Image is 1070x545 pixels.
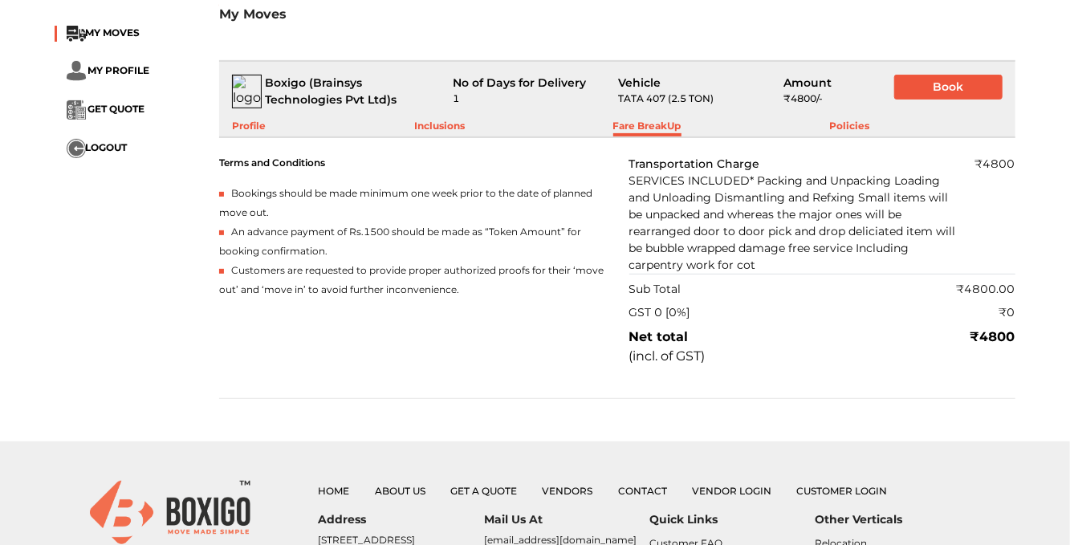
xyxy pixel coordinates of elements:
[450,485,517,497] a: Get a Quote
[67,100,86,120] img: ...
[86,141,128,153] span: LOGOUT
[232,75,262,108] img: logo
[629,173,958,274] div: SERVICES INCLUDED* Packing and Unpacking Loading and Unloading Dismantling and Refxing Small item...
[629,329,689,344] b: Net total
[618,92,759,106] div: TATA 407 (2.5 TON)
[67,64,150,76] a: ... MY PROFILE
[375,485,425,497] a: About Us
[797,485,888,497] a: Customer Login
[692,485,771,497] a: Vendor Login
[90,481,250,544] img: boxigo_logo_small
[414,119,465,136] div: Inclusions
[618,485,667,497] a: Contact
[86,26,140,39] span: MY MOVES
[265,75,429,108] div: Boxigo (Brainsys Technologies Pvt Ltd) s
[88,103,145,115] span: GET QUOTE
[67,26,140,39] a: ...MY MOVES
[319,485,350,497] a: Home
[958,304,1015,321] span: ₹ 0
[629,304,690,321] div: GST 0 [0%]
[815,513,980,527] h6: Other Verticals
[970,329,1015,344] b: ₹ 4800
[629,347,706,366] div: (incl. of GST)
[67,61,86,81] img: ...
[629,156,958,173] div: Transportation Charge
[453,75,594,92] div: No of Days for Delivery
[613,119,681,136] div: Fare BreakUp
[649,513,815,527] h6: Quick Links
[957,281,1015,298] span: ₹ 4800.00
[894,75,1003,100] button: Book
[67,139,86,158] img: ...
[453,92,594,106] div: 1
[629,281,681,298] div: Sub Total
[319,513,484,527] h6: Address
[783,92,869,106] div: ₹ 4800 /-
[618,75,759,92] div: Vehicle
[219,156,605,170] div: Terms and Conditions
[88,64,150,76] span: MY PROFILE
[783,75,869,92] div: Amount
[67,103,145,115] a: ... GET QUOTE
[830,119,870,136] div: Policies
[219,226,582,257] span: An advance payment of Rs.1500 should be made as “Token Amount” for booking confirmation.
[958,156,1015,274] span: ₹ 4800
[67,139,128,158] button: ...LOGOUT
[232,119,266,136] div: Profile
[219,187,593,218] span: Bookings should be made minimum one week prior to the date of planned move out.
[543,485,593,497] a: Vendors
[484,513,649,527] h6: Mail Us At
[67,26,86,42] img: ...
[219,6,1015,22] h3: My Moves
[219,264,604,295] span: Customers are requested to provide proper authorized proofs for their ‘move out’ and ‘move in’ to...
